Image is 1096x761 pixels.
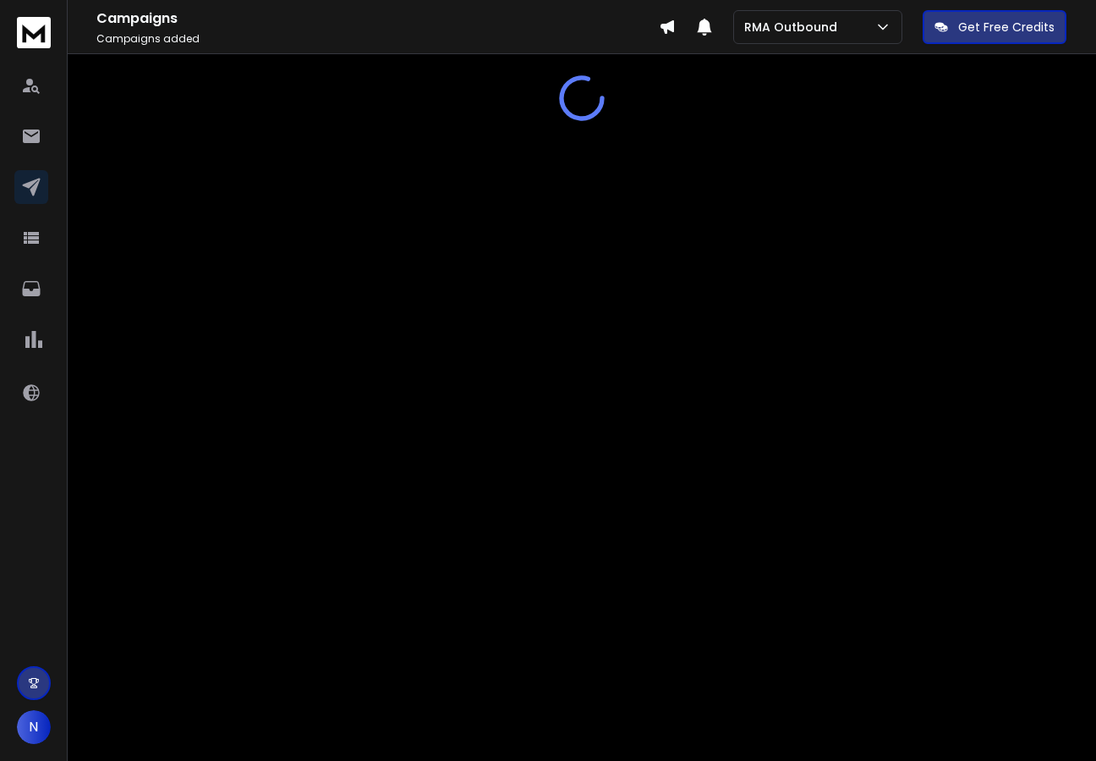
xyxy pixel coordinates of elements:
button: N [17,710,51,744]
p: Get Free Credits [958,19,1055,36]
p: RMA Outbound [744,19,844,36]
button: Get Free Credits [923,10,1066,44]
p: Campaigns added [96,32,659,46]
img: logo [17,17,51,48]
h1: Campaigns [96,8,659,29]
